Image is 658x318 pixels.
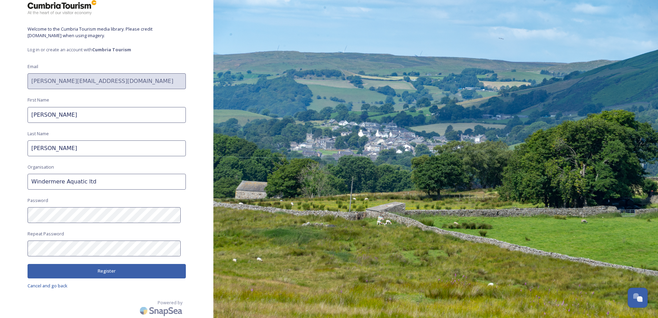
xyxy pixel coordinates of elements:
button: Open Chat [628,288,648,308]
strong: Cumbria Tourism [92,46,131,53]
input: John [28,107,186,123]
input: Acme Inc [28,174,186,190]
span: Repeat Password [28,231,64,237]
input: john.doe@snapsea.io [28,73,186,89]
span: First Name [28,97,49,103]
span: Welcome to the Cumbria Tourism media library. Please credit [DOMAIN_NAME] when using imagery. [28,26,186,39]
span: Cancel and go back [28,283,67,289]
span: Email [28,63,38,70]
input: Doe [28,140,186,156]
span: Log in or create an account with [28,46,186,53]
span: Last Name [28,130,49,137]
span: Powered by [158,299,182,306]
span: Organisation [28,164,54,170]
button: Register [28,264,186,278]
span: Password [28,197,48,204]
